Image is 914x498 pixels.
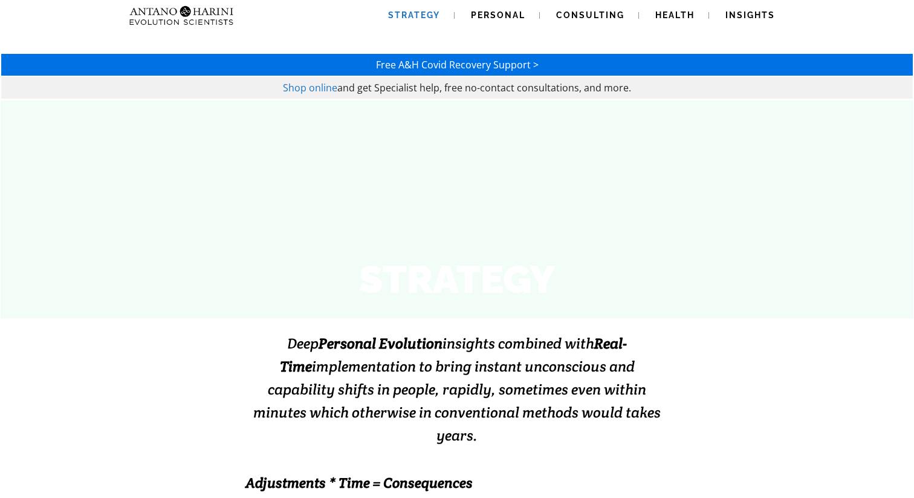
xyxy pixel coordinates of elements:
[556,10,624,20] span: Consulting
[253,334,661,445] span: Deep insights combined with implementation to bring instant unconscious and capability shifts in ...
[725,10,775,20] span: Insights
[655,10,695,20] span: Health
[337,81,631,94] span: and get Specialist help, free no-contact consultations, and more.
[359,257,556,302] strong: STRATEGY
[283,81,337,94] a: Shop online
[376,58,539,71] a: Free A&H Covid Recovery Support >
[471,10,525,20] span: Personal
[388,10,440,20] span: Strategy
[245,474,473,492] span: Adjustments * Time = Consequences
[319,334,442,353] strong: Personal Evolution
